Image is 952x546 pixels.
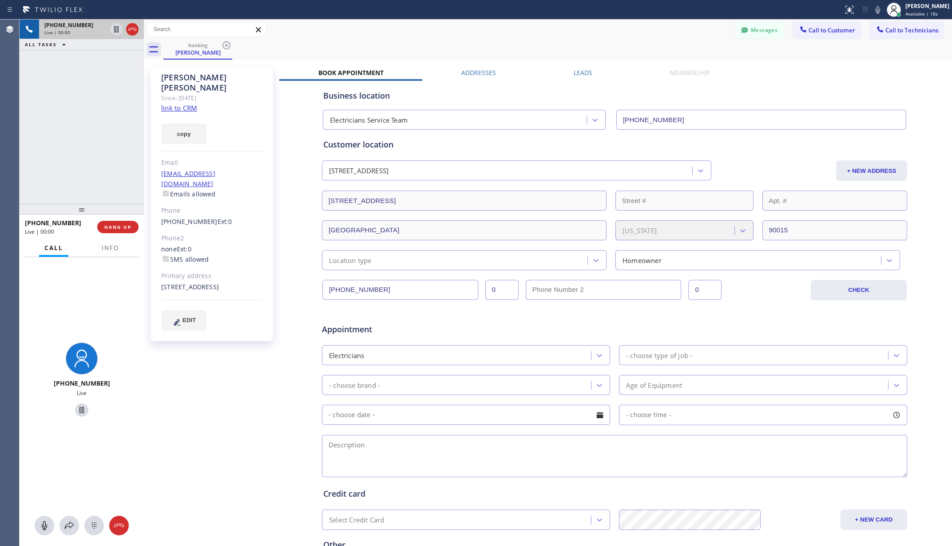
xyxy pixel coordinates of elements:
[161,244,263,265] div: none
[485,280,519,300] input: Ext.
[164,48,231,56] div: [PERSON_NAME]
[164,40,231,59] div: David Karp
[25,219,81,227] span: [PHONE_NUMBER]
[177,245,191,253] span: Ext: 0
[322,191,607,211] input: Address
[59,516,79,535] button: Open directory
[330,115,408,125] div: Electricians Service Team
[322,323,516,335] span: Appointment
[161,93,263,103] div: Since: [DATE]
[44,21,93,29] span: [PHONE_NUMBER]
[75,403,88,417] button: Hold Customer
[161,190,216,198] label: Emails allowed
[735,22,784,39] button: Messages
[670,68,710,77] label: Membership
[329,380,380,390] div: - choose brand -
[323,139,906,151] div: Customer location
[109,516,129,535] button: Hang up
[161,310,206,331] button: EDIT
[318,68,384,77] label: Book Appointment
[163,256,169,262] input: SMS allowed
[811,280,907,300] button: CHECK
[161,104,197,112] a: link to CRM
[870,22,943,39] button: Call to Technicians
[25,41,57,48] span: ALL TASKS
[163,191,169,196] input: Emails allowed
[762,220,908,240] input: ZIP
[161,206,263,216] div: Phone
[885,26,938,34] span: Call to Technicians
[161,255,209,263] label: SMS allowed
[616,110,906,130] input: Phone Number
[44,29,70,36] span: Live | 00:00
[329,350,364,360] div: Electricians
[323,488,906,500] div: Credit card
[96,239,124,257] button: Info
[20,39,75,50] button: ALL TASKS
[182,317,196,323] span: EDIT
[793,22,861,39] button: Call to Customer
[841,510,907,530] button: + NEW CARD
[905,2,949,10] div: [PERSON_NAME]
[126,23,139,36] button: Hang up
[39,239,68,257] button: Call
[615,191,754,211] input: Street #
[322,405,610,425] input: - choose date -
[161,233,263,243] div: Phone2
[161,158,263,168] div: Email
[762,191,908,211] input: Apt. #
[161,72,263,93] div: [PERSON_NAME] [PERSON_NAME]
[626,410,671,419] span: - choose time -
[905,11,938,17] span: Available | 18s
[574,68,592,77] label: Leads
[872,4,884,16] button: Mute
[161,217,218,226] a: [PHONE_NUMBER]
[218,217,232,226] span: Ext: 0
[626,380,682,390] div: Age of Equipment
[147,22,266,36] input: Search
[77,389,87,397] span: Live
[329,255,372,265] div: Location type
[688,280,722,300] input: Ext. 2
[526,280,682,300] input: Phone Number 2
[25,228,54,235] span: Live | 00:00
[164,42,231,48] div: booking
[836,160,907,181] button: + NEW ADDRESS
[44,244,63,252] span: Call
[161,271,263,281] div: Primary address
[322,220,607,240] input: City
[461,68,496,77] label: Addresses
[54,379,110,387] span: [PHONE_NUMBER]
[322,280,478,300] input: Phone Number
[102,244,119,252] span: Info
[161,124,206,144] button: copy
[161,169,215,188] a: [EMAIL_ADDRESS][DOMAIN_NAME]
[623,255,662,265] div: Homeowner
[809,26,855,34] span: Call to Customer
[35,516,54,535] button: Mute
[329,166,389,176] div: [STREET_ADDRESS]
[104,224,131,230] span: HANG UP
[110,23,123,36] button: Hold Customer
[97,221,139,233] button: HANG UP
[323,90,906,102] div: Business location
[626,350,692,360] div: - choose type of job -
[329,515,385,525] div: Select Credit Card
[84,516,104,535] button: Open dialpad
[161,282,263,292] div: [STREET_ADDRESS]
